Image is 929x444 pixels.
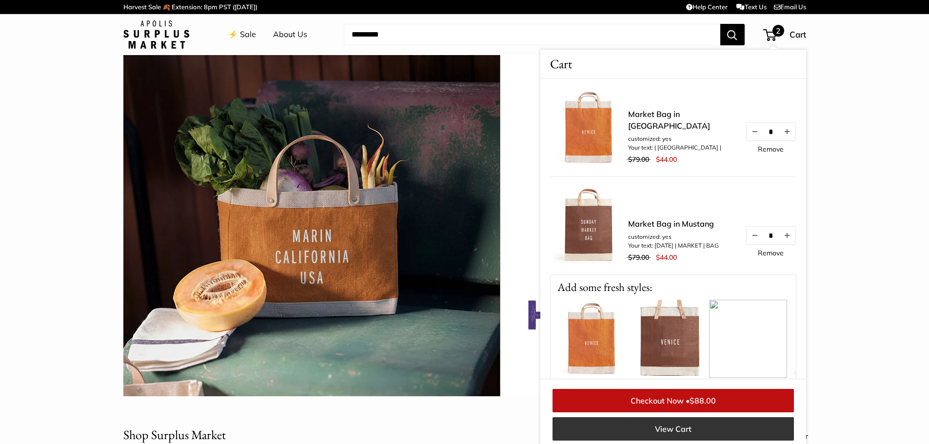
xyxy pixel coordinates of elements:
span: $44.00 [655,253,676,262]
a: ⚡️ Sale [228,27,256,42]
a: Remove [758,146,784,153]
input: Search... [344,24,720,45]
p: Add some fresh styles: [551,275,796,300]
input: Quantity [763,231,778,239]
span: $44.00 [655,155,676,164]
a: Remove [758,250,784,256]
span: Cart [550,55,572,74]
a: Checkout Now •$88.00 [553,389,794,412]
button: Increase quantity by 1 [778,227,795,244]
button: Search [720,24,745,45]
a: About Us [273,27,307,42]
li: customized: yes [628,232,719,241]
li: Your text: [DATE] | MARKET | BAG [628,241,719,250]
a: Market Bag in Mustang [628,218,719,230]
span: $88.00 [690,396,716,405]
button: Decrease quantity by 1 [746,123,763,140]
li: Your text: | [GEOGRAPHIC_DATA] | [628,143,735,152]
span: 2 [772,25,784,37]
span: Cart [790,29,806,39]
span: $79.00 [628,253,649,262]
a: 2 Cart [764,27,806,42]
span: $79.00 [628,155,649,164]
a: Market Bag in [GEOGRAPHIC_DATA] [628,108,735,132]
li: customized: yes [628,135,735,143]
img: Apolis: Surplus Market [123,20,189,49]
input: Quantity [763,127,778,135]
button: Decrease quantity by 1 [746,227,763,244]
button: Increase quantity by 1 [778,123,795,140]
a: Help Center [686,3,728,11]
a: Email Us [774,3,806,11]
a: Text Us [736,3,766,11]
a: View Cart [553,417,794,441]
